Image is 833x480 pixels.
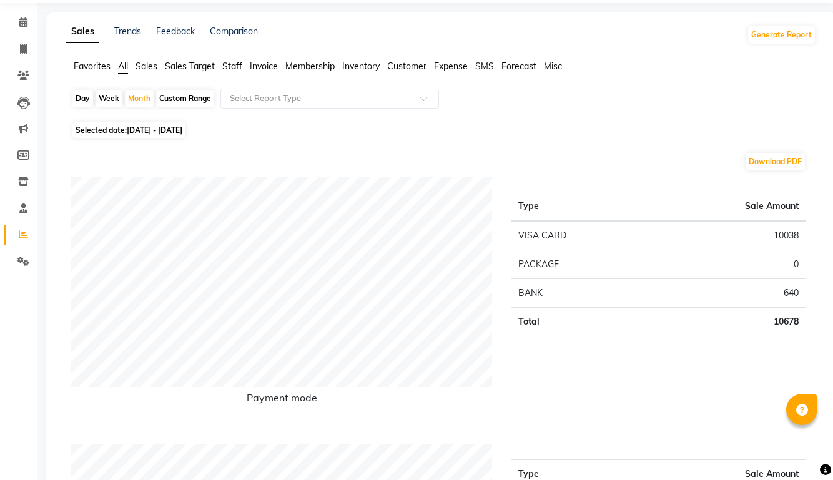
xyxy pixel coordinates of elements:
td: 10038 [652,221,806,250]
td: BANK [511,279,652,308]
span: Expense [434,61,468,72]
span: All [118,61,128,72]
td: 10678 [652,308,806,336]
span: Membership [285,61,335,72]
span: [DATE] - [DATE] [127,125,182,135]
th: Type [511,192,652,222]
span: Favorites [74,61,111,72]
div: Day [72,90,93,107]
div: Week [96,90,122,107]
th: Sale Amount [652,192,806,222]
a: Sales [66,21,99,43]
span: SMS [475,61,494,72]
td: PACKAGE [511,250,652,279]
span: Inventory [342,61,380,72]
a: Trends [114,26,141,37]
div: Month [125,90,154,107]
a: Comparison [210,26,258,37]
span: Forecast [501,61,536,72]
button: Generate Report [748,26,815,44]
span: Sales [136,61,157,72]
span: Selected date: [72,122,185,138]
button: Download PDF [746,153,805,170]
td: 640 [652,279,806,308]
td: VISA CARD [511,221,652,250]
div: Custom Range [156,90,214,107]
span: Sales Target [165,61,215,72]
span: Staff [222,61,242,72]
span: Misc [544,61,562,72]
td: 0 [652,250,806,279]
span: Invoice [250,61,278,72]
a: Feedback [156,26,195,37]
td: Total [511,308,652,336]
h6: Payment mode [71,392,492,409]
span: Customer [387,61,426,72]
